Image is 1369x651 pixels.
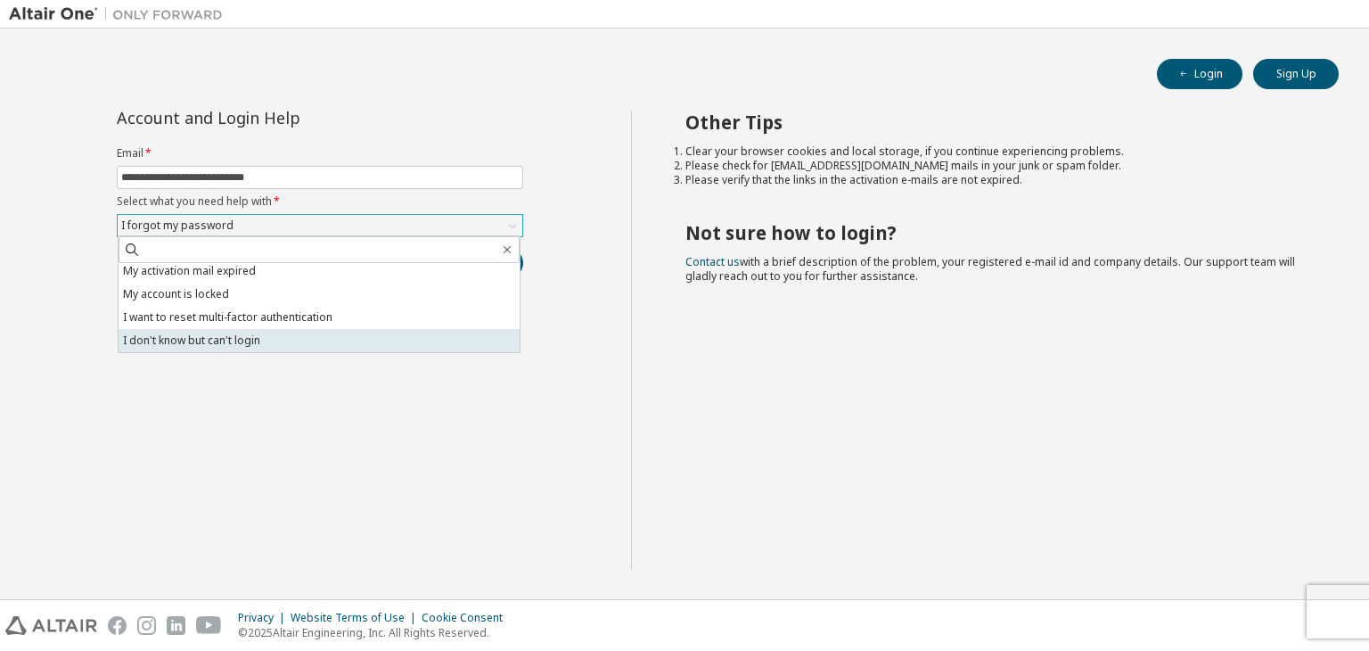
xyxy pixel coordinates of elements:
[685,159,1308,173] li: Please check for [EMAIL_ADDRESS][DOMAIN_NAME] mails in your junk or spam folder.
[119,260,520,283] li: My activation mail expired
[1157,59,1242,89] button: Login
[117,194,523,209] label: Select what you need help with
[9,5,232,23] img: Altair One
[685,173,1308,187] li: Please verify that the links in the activation e-mails are not expired.
[291,611,422,625] div: Website Terms of Use
[5,616,97,635] img: altair_logo.svg
[238,625,513,640] p: © 2025 Altair Engineering, Inc. All Rights Reserved.
[196,616,222,635] img: youtube.svg
[685,111,1308,134] h2: Other Tips
[1253,59,1339,89] button: Sign Up
[422,611,513,625] div: Cookie Consent
[118,215,522,236] div: I forgot my password
[685,254,740,269] a: Contact us
[685,221,1308,244] h2: Not sure how to login?
[119,216,236,235] div: I forgot my password
[137,616,156,635] img: instagram.svg
[685,144,1308,159] li: Clear your browser cookies and local storage, if you continue experiencing problems.
[238,611,291,625] div: Privacy
[108,616,127,635] img: facebook.svg
[117,146,523,161] label: Email
[685,254,1295,284] span: with a brief description of the problem, your registered e-mail id and company details. Our suppo...
[117,111,442,125] div: Account and Login Help
[167,616,185,635] img: linkedin.svg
